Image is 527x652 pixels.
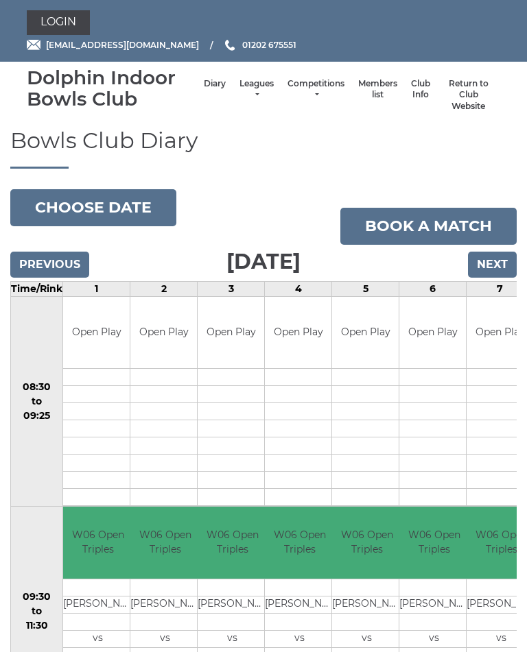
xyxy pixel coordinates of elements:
a: Diary [204,78,226,90]
td: W06 Open Triples [399,507,469,579]
td: [PERSON_NAME] [399,596,469,613]
input: Previous [10,252,89,278]
td: W06 Open Triples [265,507,334,579]
td: W06 Open Triples [63,507,132,579]
td: vs [130,630,200,647]
button: Choose date [10,189,176,226]
td: [PERSON_NAME] [332,596,401,613]
td: Open Play [63,297,130,369]
td: Time/Rink [11,281,63,296]
td: 1 [63,281,130,296]
td: 4 [265,281,332,296]
td: [PERSON_NAME] [63,596,132,613]
img: Email [27,40,40,50]
td: [PERSON_NAME] [265,596,334,613]
td: vs [63,630,132,647]
a: Competitions [288,78,344,101]
td: W06 Open Triples [332,507,401,579]
td: 08:30 to 09:25 [11,296,63,507]
td: [PERSON_NAME] [198,596,267,613]
td: Open Play [399,297,466,369]
td: Open Play [130,297,197,369]
td: vs [265,630,334,647]
a: Phone us 01202 675551 [223,38,296,51]
a: Login [27,10,90,35]
a: Book a match [340,208,517,245]
td: Open Play [198,297,264,369]
td: [PERSON_NAME] [130,596,200,613]
td: vs [399,630,469,647]
a: Members list [358,78,397,101]
div: Dolphin Indoor Bowls Club [27,67,197,110]
td: vs [332,630,401,647]
h1: Bowls Club Diary [10,128,517,168]
a: Email [EMAIL_ADDRESS][DOMAIN_NAME] [27,38,199,51]
td: 3 [198,281,265,296]
img: Phone us [225,40,235,51]
a: Club Info [411,78,430,101]
td: 5 [332,281,399,296]
span: 01202 675551 [242,40,296,50]
td: 2 [130,281,198,296]
td: Open Play [332,297,399,369]
td: vs [198,630,267,647]
input: Next [468,252,517,278]
a: Leagues [239,78,274,101]
span: [EMAIL_ADDRESS][DOMAIN_NAME] [46,40,199,50]
a: Return to Club Website [444,78,493,112]
td: Open Play [265,297,331,369]
td: W06 Open Triples [198,507,267,579]
td: 6 [399,281,467,296]
td: W06 Open Triples [130,507,200,579]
